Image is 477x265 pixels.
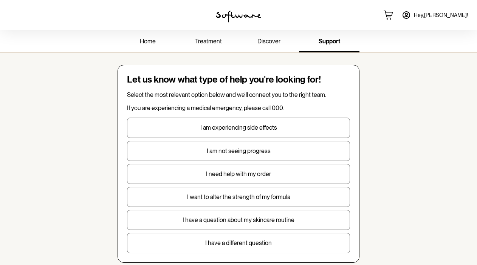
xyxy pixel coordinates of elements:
[127,118,350,138] button: I am experiencing side effects
[140,38,156,45] span: home
[414,12,468,18] span: Hey, [PERSON_NAME] !
[299,32,359,52] a: support
[178,32,239,52] a: treatment
[127,74,350,85] h4: Let us know what type of help you're looking for!
[195,38,222,45] span: treatment
[127,170,350,178] p: I need help with my order
[127,233,350,253] button: I have a different question
[319,38,340,45] span: support
[127,147,350,155] p: I am not seeing progress
[118,32,178,52] a: home
[239,32,299,52] a: discover
[127,141,350,161] button: I am not seeing progress
[127,216,350,224] p: I have a question about my skincare routine
[127,124,350,131] p: I am experiencing side effects
[127,239,350,247] p: I have a different question
[257,38,280,45] span: discover
[127,91,350,98] p: Select the most relevant option below and we'll connect you to the right team.
[397,6,472,24] a: Hey,[PERSON_NAME]!
[127,104,350,112] p: If you are experiencing a medical emergency, please call 000.
[127,187,350,207] button: I want to alter the strength of my formula
[127,210,350,230] button: I have a question about my skincare routine
[127,193,350,201] p: I want to alter the strength of my formula
[216,11,261,23] img: software logo
[127,164,350,184] button: I need help with my order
